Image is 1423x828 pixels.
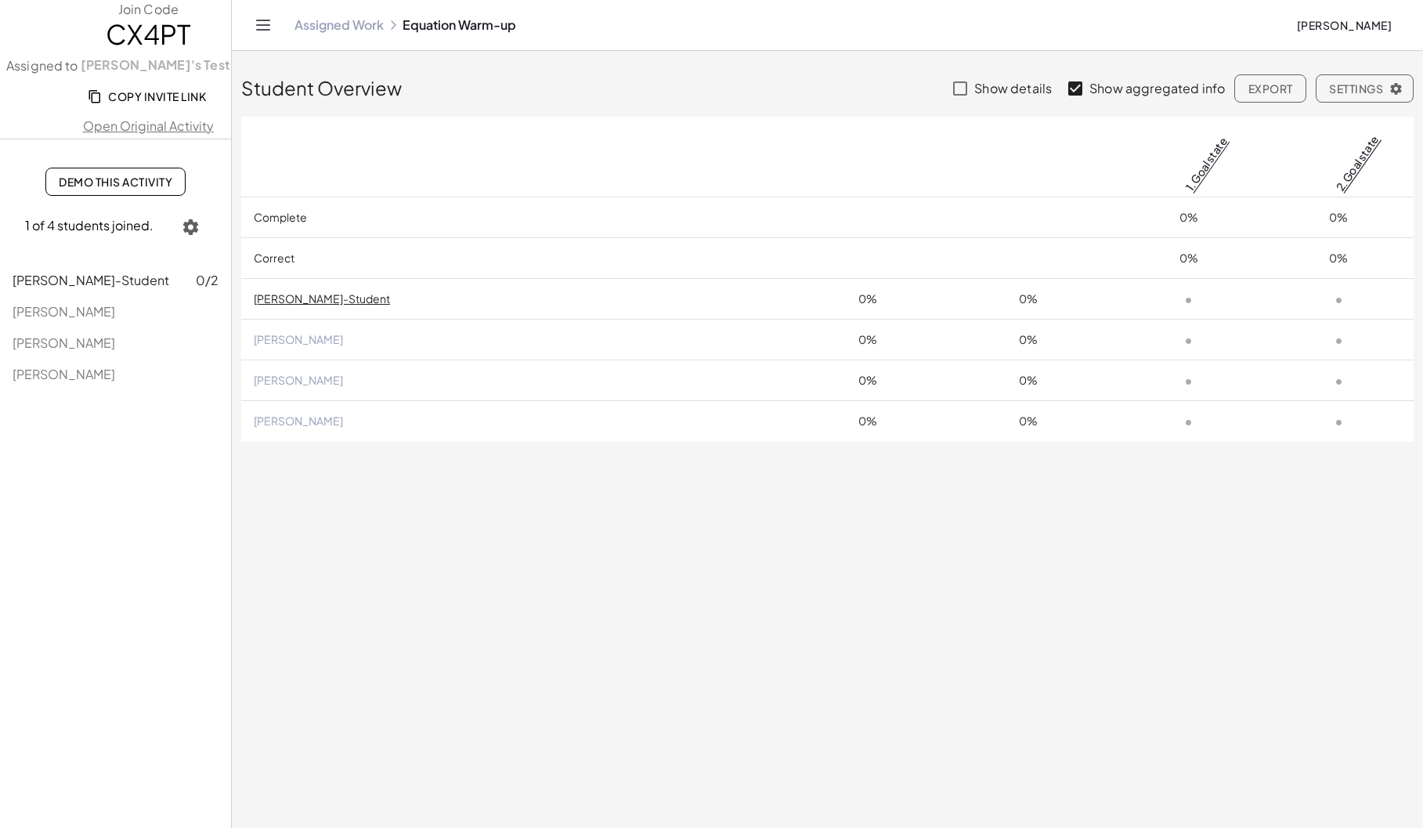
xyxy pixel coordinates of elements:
span: [PERSON_NAME] [254,332,343,346]
td: 0% [1114,197,1263,238]
i: Task not started. [1331,292,1347,309]
i: Task not started. [1180,333,1197,349]
td: Correct [241,238,793,279]
span: [PERSON_NAME] [254,373,343,387]
td: 0% [1114,238,1263,279]
button: Toggle navigation [251,13,276,38]
label: Show details [974,70,1052,107]
span: Settings [1329,81,1400,96]
td: 0% [1264,197,1414,238]
td: 0% [793,401,942,442]
i: Task not started. [1331,414,1347,431]
span: Export [1248,81,1292,96]
span: [PERSON_NAME] [254,414,343,428]
span: 1 of 4 students joined. [25,217,153,233]
a: Demo This Activity [45,168,186,196]
span: [PERSON_NAME] [13,334,115,351]
span: Demo This Activity [59,175,172,189]
div: Student Overview [241,51,1414,107]
span: [PERSON_NAME] [13,366,115,382]
i: Task not started. [1180,414,1197,431]
a: 1. Goal state [1183,134,1230,193]
td: 0% [942,360,1114,401]
span: Correct [1018,123,1081,197]
a: Assigned Work [294,17,384,33]
i: Task not started. [1331,374,1347,390]
label: Assigned to [6,56,291,76]
td: 0% [942,320,1114,360]
label: Show aggregated info [1089,70,1225,107]
a: 2. Goal state [1332,132,1381,193]
td: 0% [793,360,942,401]
a: [PERSON_NAME]'s Test Class [78,56,291,76]
span: [PERSON_NAME]-Student [13,272,169,288]
td: 0% [942,279,1114,320]
td: Complete [241,197,793,238]
span: 0/2 [196,271,219,290]
i: Task not started. [1331,333,1347,349]
a: [PERSON_NAME]-Student [254,291,390,306]
td: 0% [1264,238,1414,279]
td: 0% [942,401,1114,442]
button: [PERSON_NAME] [1284,11,1404,39]
button: Settings [1316,74,1414,103]
span: Copy Invite Link [91,89,206,103]
td: 0% [793,320,942,360]
span: Complete [861,140,905,194]
span: [PERSON_NAME] [13,303,115,320]
button: Export [1234,74,1306,103]
button: Copy Invite Link [78,82,219,110]
span: [PERSON_NAME] [1296,18,1392,32]
td: 0% [793,279,942,320]
i: Task not started. [1180,374,1197,390]
i: Task not started. [1180,292,1197,309]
